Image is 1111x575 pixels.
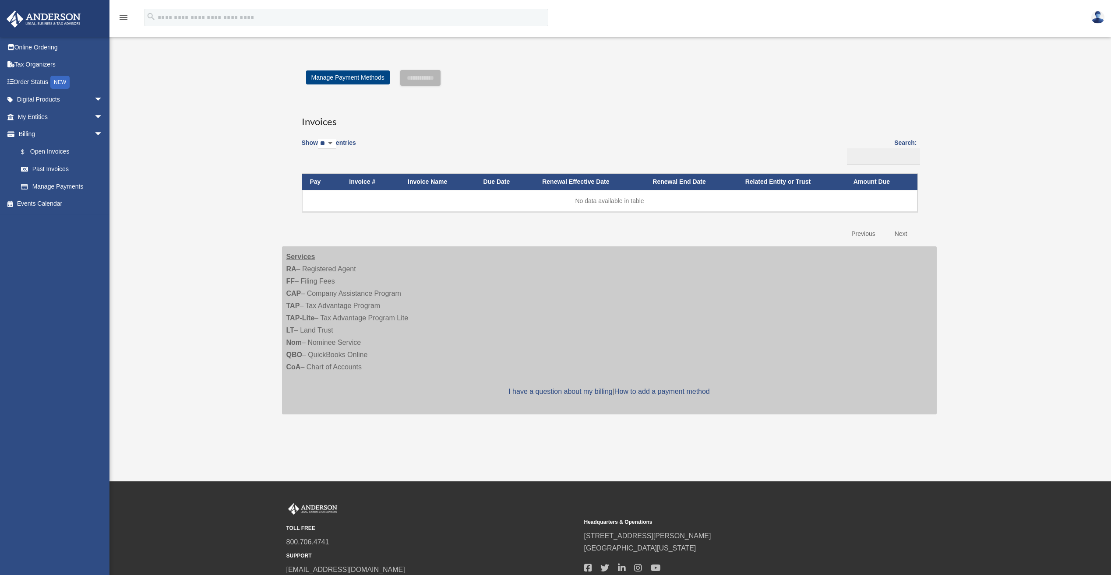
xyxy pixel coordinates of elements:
strong: TAP [286,302,300,309]
strong: Nom [286,339,302,346]
a: Events Calendar [6,195,116,213]
select: Showentries [318,139,336,149]
label: Search: [844,137,917,165]
img: Anderson Advisors Platinum Portal [286,503,339,515]
div: – Registered Agent – Filing Fees – Company Assistance Program – Tax Advantage Program – Tax Advan... [282,246,937,414]
a: Past Invoices [12,161,112,178]
th: Due Date: activate to sort column ascending [476,174,535,190]
small: TOLL FREE [286,524,578,533]
strong: TAP-Lite [286,314,315,322]
img: User Pic [1091,11,1104,24]
th: Renewal End Date: activate to sort column ascending [645,174,737,190]
th: Related Entity or Trust: activate to sort column ascending [737,174,846,190]
strong: CoA [286,363,301,371]
th: Pay: activate to sort column descending [302,174,342,190]
strong: CAP [286,290,301,297]
a: Online Ordering [6,39,116,56]
span: arrow_drop_down [94,108,112,126]
a: menu [118,15,129,23]
strong: LT [286,326,294,334]
th: Invoice Name: activate to sort column ascending [400,174,476,190]
a: [EMAIL_ADDRESS][DOMAIN_NAME] [286,566,405,573]
a: Manage Payments [12,178,112,195]
a: How to add a payment method [614,388,710,395]
a: Next [888,225,914,243]
strong: QBO [286,351,302,358]
a: Previous [845,225,882,243]
h3: Invoices [302,107,917,129]
th: Amount Due: activate to sort column ascending [846,174,917,190]
a: Manage Payment Methods [306,70,390,84]
small: SUPPORT [286,551,578,561]
a: [GEOGRAPHIC_DATA][US_STATE] [584,544,696,552]
span: arrow_drop_down [94,126,112,144]
label: Show entries [302,137,356,158]
span: arrow_drop_down [94,91,112,109]
a: [STREET_ADDRESS][PERSON_NAME] [584,532,711,540]
a: I have a question about my billing [508,388,612,395]
a: Order StatusNEW [6,73,116,91]
span: $ [26,147,30,158]
a: 800.706.4741 [286,538,329,546]
i: menu [118,12,129,23]
i: search [146,12,156,21]
a: Tax Organizers [6,56,116,74]
a: Billingarrow_drop_down [6,126,112,143]
th: Invoice #: activate to sort column ascending [341,174,400,190]
a: $Open Invoices [12,143,107,161]
small: Headquarters & Operations [584,518,876,527]
td: No data available in table [302,190,917,212]
strong: Services [286,253,315,260]
input: Search: [847,148,920,165]
a: My Entitiesarrow_drop_down [6,108,116,126]
th: Renewal Effective Date: activate to sort column ascending [534,174,645,190]
p: | [286,386,932,398]
strong: RA [286,265,296,273]
a: Digital Productsarrow_drop_down [6,91,116,109]
strong: FF [286,277,295,285]
img: Anderson Advisors Platinum Portal [4,11,83,28]
div: NEW [50,76,70,89]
